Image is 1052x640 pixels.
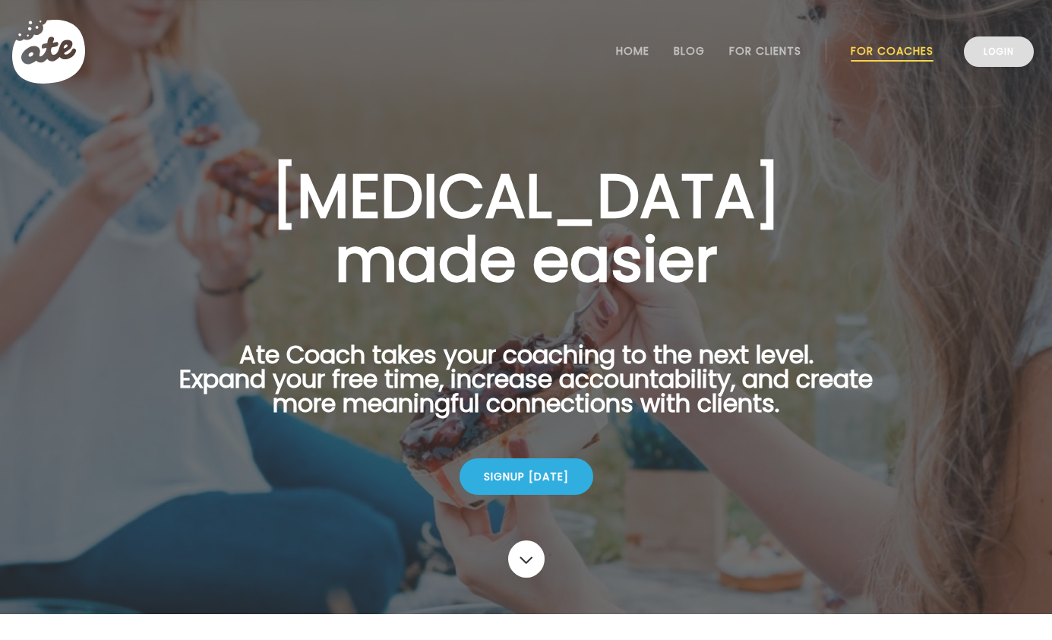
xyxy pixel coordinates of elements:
h1: [MEDICAL_DATA] made easier [156,164,897,292]
div: Signup [DATE] [460,458,593,495]
a: Login [964,36,1034,67]
a: For Clients [729,45,801,57]
p: Ate Coach takes your coaching to the next level. Expand your free time, increase accountability, ... [156,343,897,434]
a: For Coaches [851,45,934,57]
a: Home [616,45,649,57]
a: Blog [674,45,705,57]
